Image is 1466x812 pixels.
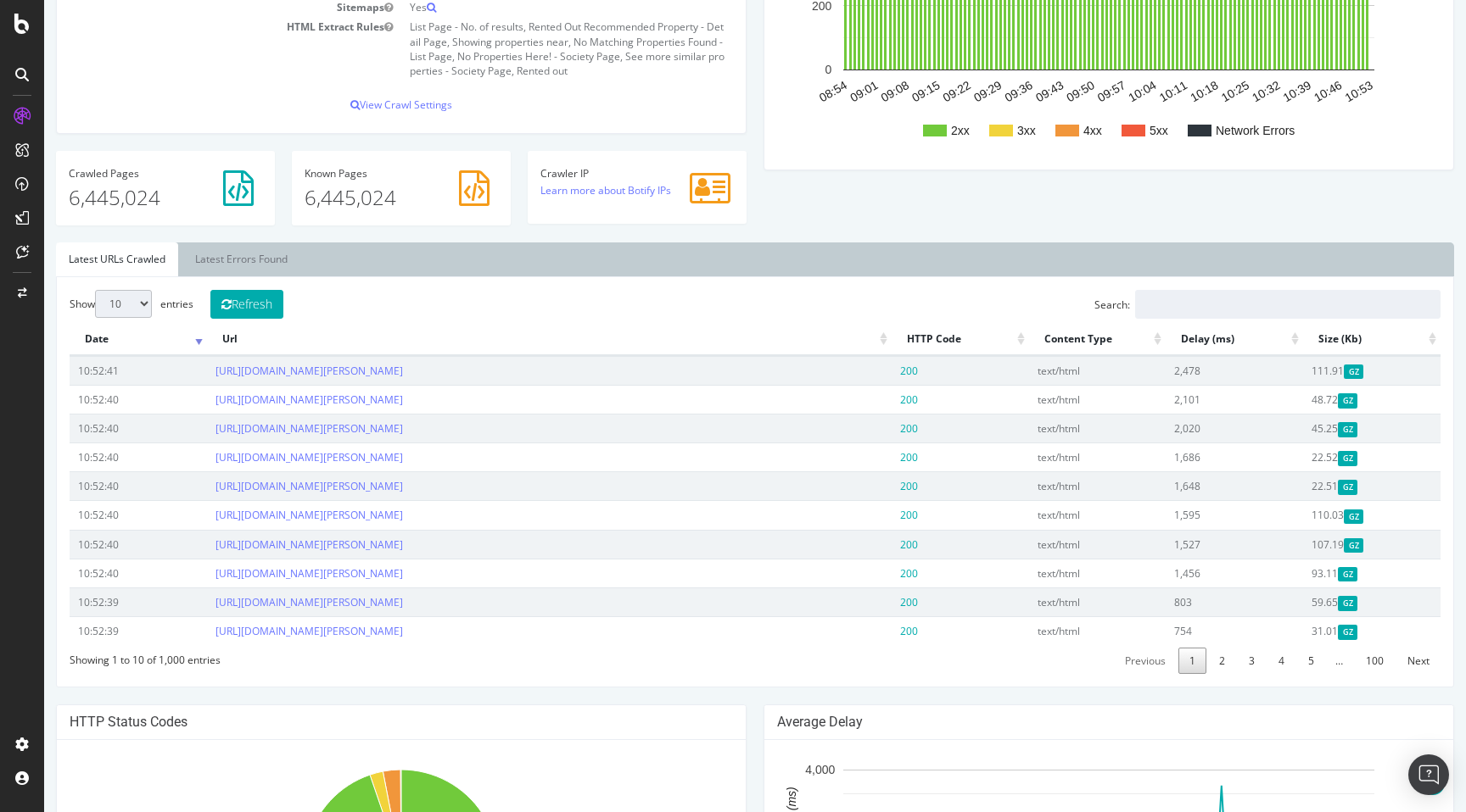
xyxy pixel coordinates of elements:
[1300,509,1319,524] span: Gzipped Content
[25,442,163,471] td: 10:52:40
[1070,648,1133,674] a: Previous
[1259,323,1396,356] th: Size (Kb): activate to sort column ascending
[1105,124,1124,137] text: 5xx
[1352,648,1396,674] a: Next
[25,168,218,179] h4: Pages Crawled
[856,421,874,436] span: 200
[1175,78,1208,104] text: 10:25
[171,508,359,522] a: [URL][DOMAIN_NAME][PERSON_NAME]
[1039,124,1058,137] text: 4xx
[171,537,359,552] a: [URL][DOMAIN_NAME][PERSON_NAME]
[985,559,1122,587] td: text/html
[1237,78,1270,104] text: 10:39
[1259,471,1396,500] td: 22.51
[1311,648,1351,674] a: 100
[1050,290,1396,319] label: Search:
[357,17,689,81] td: List Page - No. of results, Rented Out Recommended Property - Detail Page, Showing properties nea...
[1122,530,1259,559] td: 1,527
[1300,538,1319,553] span: Gzipped Content
[25,645,176,667] div: Showing 1 to 10 of 1,000 entries
[1281,653,1309,668] span: …
[1122,442,1259,471] td: 1,686
[1134,648,1162,674] a: 1
[496,183,627,197] a: Learn more about Botify IPs
[260,183,454,212] p: 6,445,024
[1259,587,1396,616] td: 59.65
[985,500,1122,529] td: text/html
[1122,559,1259,587] td: 1,456
[907,124,926,137] text: 2xx
[1294,451,1313,465] span: Gzipped Content
[1253,648,1281,674] a: 5
[171,364,359,378] a: [URL][DOMAIN_NAME][PERSON_NAME]
[803,78,837,104] text: 09:01
[985,587,1122,616] td: text/html
[1267,78,1301,104] text: 10:46
[985,442,1122,471] td: text/html
[1082,78,1115,104] text: 10:04
[166,290,239,319] button: Refresh
[856,624,874,638] span: 200
[25,290,149,318] label: Show entries
[1122,471,1259,500] td: 1,648
[25,530,163,559] td: 10:52:40
[1122,616,1259,645] td: 754
[927,78,960,104] text: 09:29
[865,78,898,104] text: 09:15
[856,364,874,378] span: 200
[1294,625,1313,639] span: Gzipped Content
[897,78,930,104] text: 09:22
[985,471,1122,500] td: text/html
[989,78,1022,104] text: 09:43
[1122,500,1259,529] td: 1,595
[171,479,359,493] a: [URL][DOMAIN_NAME][PERSON_NAME]
[25,500,163,529] td: 10:52:40
[1122,385,1259,414] td: 2,101
[856,537,874,552] span: 200
[163,323,848,356] th: Url: activate to sort column ascending
[1259,559,1396,587] td: 93.11
[1194,648,1222,674] a: 3
[1259,500,1396,529] td: 110.03
[1259,442,1396,471] td: 22.52
[985,323,1122,356] th: Content Type: activate to sort column ascending
[1020,78,1053,104] text: 09:50
[1122,414,1259,442] td: 2,020
[1408,754,1449,795] div: Open Intercom Messenger
[1122,356,1259,385] td: 2,478
[51,290,108,318] select: Showentries
[856,508,874,522] span: 200
[171,595,359,609] a: [URL][DOMAIN_NAME][PERSON_NAME]
[171,624,359,638] a: [URL][DOMAIN_NAME][PERSON_NAME]
[25,616,163,645] td: 10:52:39
[973,124,992,137] text: 3xx
[25,17,357,81] td: HTML Extract Rules
[1122,587,1259,616] td: 803
[25,714,689,731] h4: HTTP Status Codes
[958,78,991,104] text: 09:36
[1113,78,1146,104] text: 10:11
[1051,78,1084,104] text: 09:57
[1164,648,1192,674] a: 2
[1294,596,1313,610] span: Gzipped Content
[985,616,1122,645] td: text/html
[1259,616,1396,645] td: 31.01
[171,566,359,581] a: [URL][DOMAIN_NAME][PERSON_NAME]
[1223,648,1251,674] a: 4
[985,356,1122,385] td: text/html
[171,392,359,407] a: [URL][DOMAIN_NAME][PERSON_NAME]
[856,450,874,464] span: 200
[1294,567,1313,581] span: Gzipped Content
[25,414,163,442] td: 10:52:40
[25,559,163,587] td: 10:52:40
[25,587,163,616] td: 10:52:39
[733,714,1396,731] h4: Average Delay
[773,78,806,104] text: 08:54
[1294,480,1313,494] span: Gzipped Content
[985,530,1122,559] td: text/html
[781,64,788,77] text: 0
[1091,290,1396,319] input: Search:
[1206,78,1239,104] text: 10:32
[1172,124,1251,137] text: Network Errors
[1300,364,1319,379] span: Gzipped Content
